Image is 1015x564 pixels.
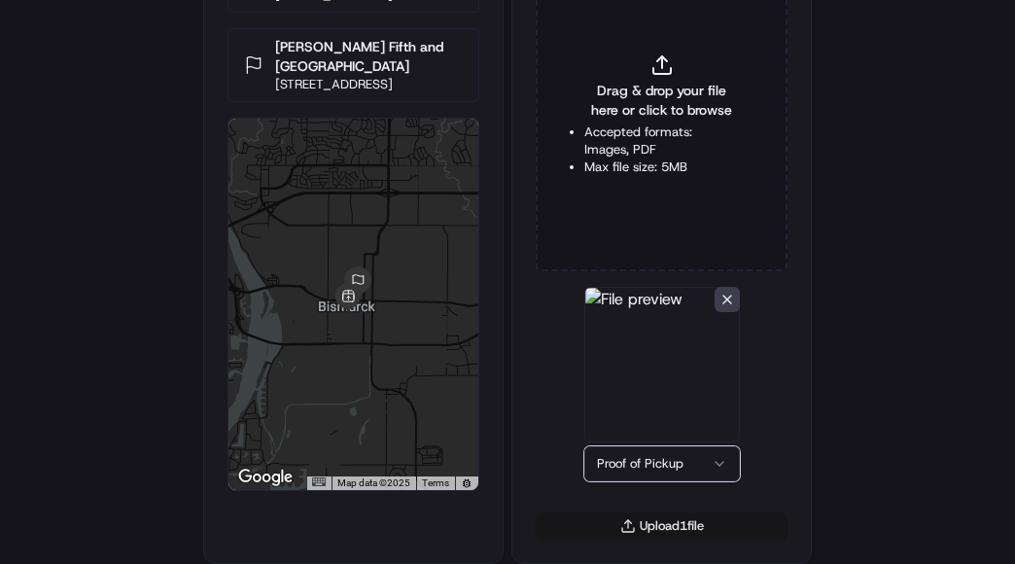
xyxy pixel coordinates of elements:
[337,477,410,488] span: Map data ©2025
[233,465,297,490] img: Google
[275,76,463,93] p: [STREET_ADDRESS]
[584,81,739,120] span: Drag & drop your file here or click to browse
[584,287,740,442] img: File preview
[233,465,297,490] a: Open this area in Google Maps (opens a new window)
[584,159,739,176] li: Max file size: 5MB
[461,477,472,489] a: Report errors in the road map or imagery to Google
[584,123,739,159] li: Accepted formats: Images, PDF
[312,477,326,486] button: Keyboard shortcuts
[536,512,787,540] button: Upload1file
[275,37,463,76] p: [PERSON_NAME] Fifth and [GEOGRAPHIC_DATA]
[422,477,449,488] a: Terms (opens in new tab)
